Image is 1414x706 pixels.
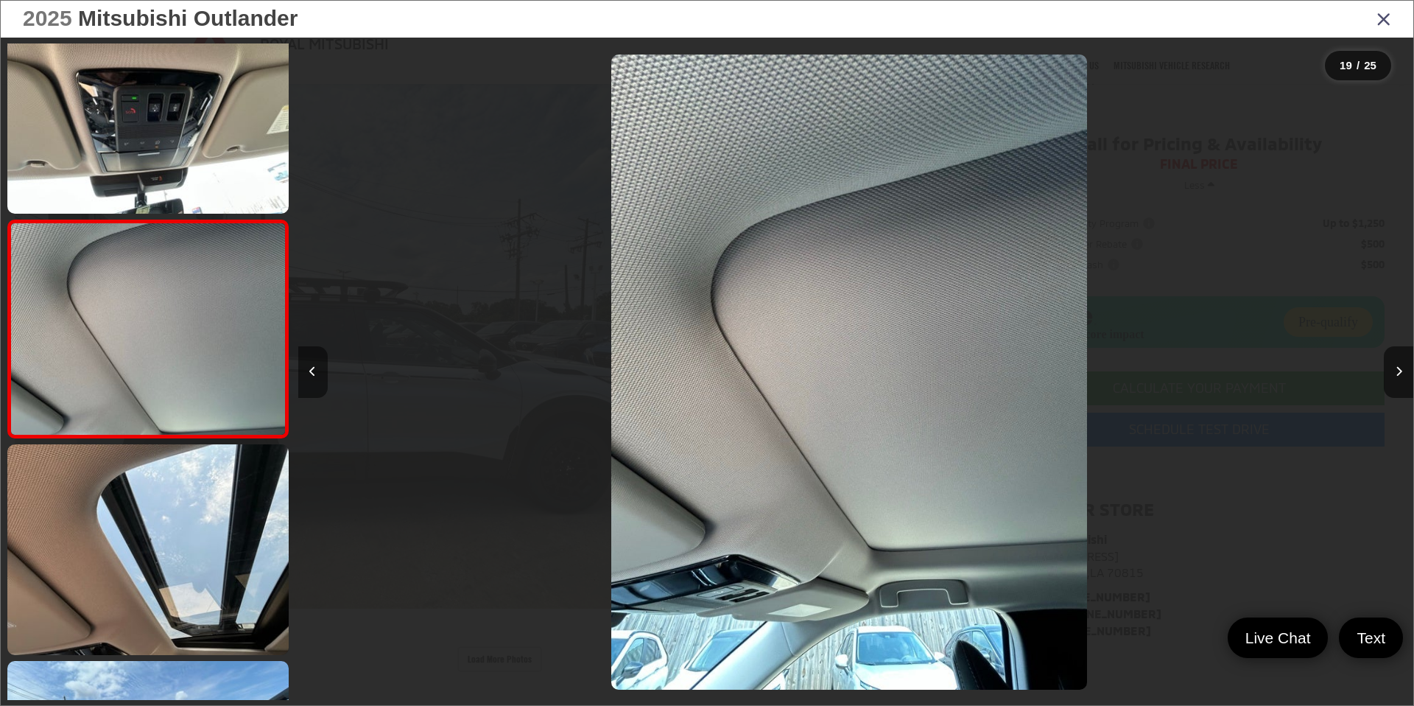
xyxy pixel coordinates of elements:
span: Live Chat [1238,628,1318,648]
img: 2025 Mitsubishi Outlander Trail Edition [611,55,1088,690]
span: 2025 [23,6,72,30]
a: Text [1339,618,1403,658]
span: / [1355,60,1361,71]
button: Previous image [298,346,328,398]
span: Text [1349,628,1393,648]
img: 2025 Mitsubishi Outlander Trail Edition [8,143,287,515]
a: Live Chat [1228,618,1329,658]
img: 2025 Mitsubishi Outlander Trail Edition [4,1,291,216]
button: Next image [1384,346,1413,398]
i: Close gallery [1376,9,1391,28]
span: 19 [1340,59,1352,71]
span: 25 [1364,59,1376,71]
span: Mitsubishi Outlander [78,6,298,30]
div: 2025 Mitsubishi Outlander Trail Edition 18 [292,55,1407,690]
